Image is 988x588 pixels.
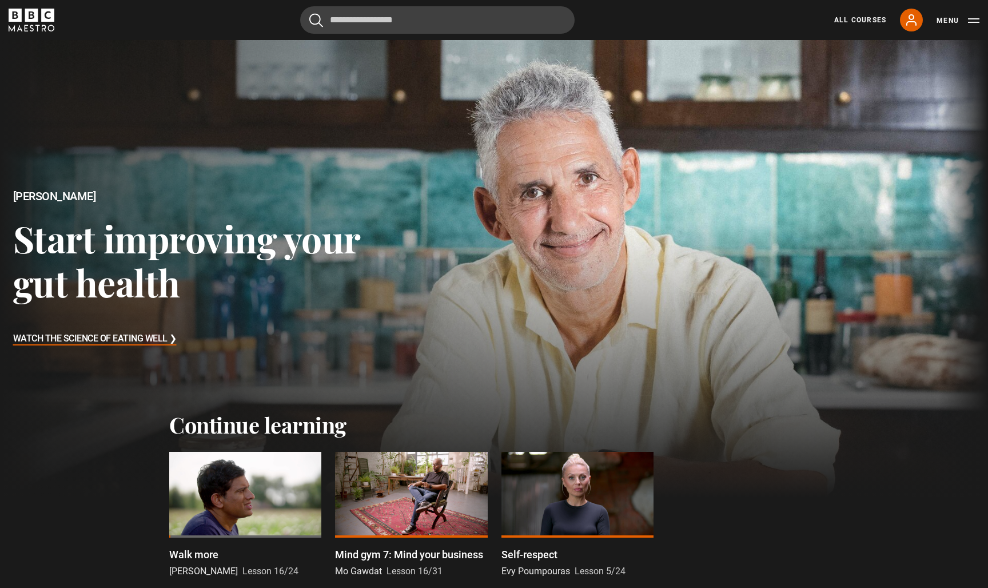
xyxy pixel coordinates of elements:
p: Self-respect [501,547,557,562]
span: Mo Gawdat [335,566,382,577]
h2: [PERSON_NAME] [13,190,396,203]
p: Mind gym 7: Mind your business [335,547,483,562]
h3: Watch The Science of Eating Well ❯ [13,331,177,348]
span: Lesson 16/31 [387,566,443,577]
a: All Courses [834,15,886,25]
span: [PERSON_NAME] [169,566,238,577]
p: Walk more [169,547,218,562]
span: Lesson 5/24 [575,566,626,577]
h2: Continue learning [169,412,819,438]
svg: BBC Maestro [9,9,54,31]
span: Evy Poumpouras [501,566,570,577]
button: Submit the search query [309,13,323,27]
input: Search [300,6,575,34]
a: Walk more [PERSON_NAME] Lesson 16/24 [169,452,321,578]
a: Self-respect Evy Poumpouras Lesson 5/24 [501,452,654,578]
h3: Start improving your gut health [13,216,396,305]
button: Toggle navigation [937,15,979,26]
span: Lesson 16/24 [242,566,298,577]
a: Mind gym 7: Mind your business Mo Gawdat Lesson 16/31 [335,452,487,578]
